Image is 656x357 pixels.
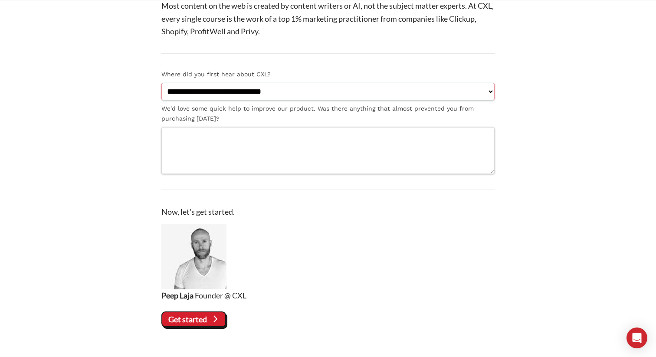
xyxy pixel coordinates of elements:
[626,328,647,348] div: Open Intercom Messenger
[161,69,495,79] label: Where did you first hear about CXL?
[161,311,226,327] vaadin-button: Get started
[161,206,495,218] p: Now, let's get started.
[195,291,246,300] span: Founder @ CXL
[161,224,226,289] img: Peep Laja, Founder @ CXL
[161,104,495,124] label: We'd love some quick help to improve our product. Was there anything that almost prevented you fr...
[161,291,194,300] strong: Peep Laja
